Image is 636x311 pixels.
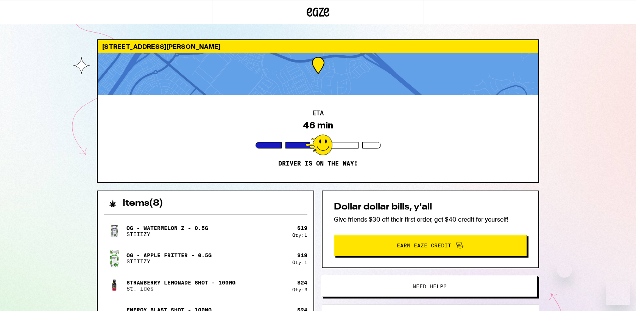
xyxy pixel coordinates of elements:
[413,284,447,289] span: Need help?
[606,281,630,305] iframe: Button to launch messaging window
[104,220,125,242] img: OG - Watermelon Z - 0.5g
[126,252,212,258] p: OG - Apple Fritter - 0.5g
[292,233,307,238] div: Qty: 1
[297,280,307,286] div: $ 24
[303,120,333,131] div: 46 min
[334,235,527,256] button: Earn Eaze Credit
[334,216,527,223] p: Give friends $30 off their first order, get $40 credit for yourself!
[123,199,163,208] h2: Items ( 8 )
[98,40,538,53] div: [STREET_ADDRESS][PERSON_NAME]
[397,243,451,248] span: Earn Eaze Credit
[104,275,125,296] img: Strawberry Lemonade Shot - 100mg
[292,260,307,265] div: Qty: 1
[322,276,538,297] button: Need help?
[297,252,307,258] div: $ 19
[334,203,527,212] h2: Dollar dollar bills, y'all
[126,286,235,292] p: St. Ides
[557,263,572,278] iframe: Close message
[126,280,235,286] p: Strawberry Lemonade Shot - 100mg
[126,231,208,237] p: STIIIZY
[312,110,324,116] h2: ETA
[297,225,307,231] div: $ 19
[126,225,208,231] p: OG - Watermelon Z - 0.5g
[292,287,307,292] div: Qty: 3
[278,160,358,167] p: Driver is on the way!
[104,248,125,269] img: OG - Apple Fritter - 0.5g
[126,258,212,264] p: STIIIZY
